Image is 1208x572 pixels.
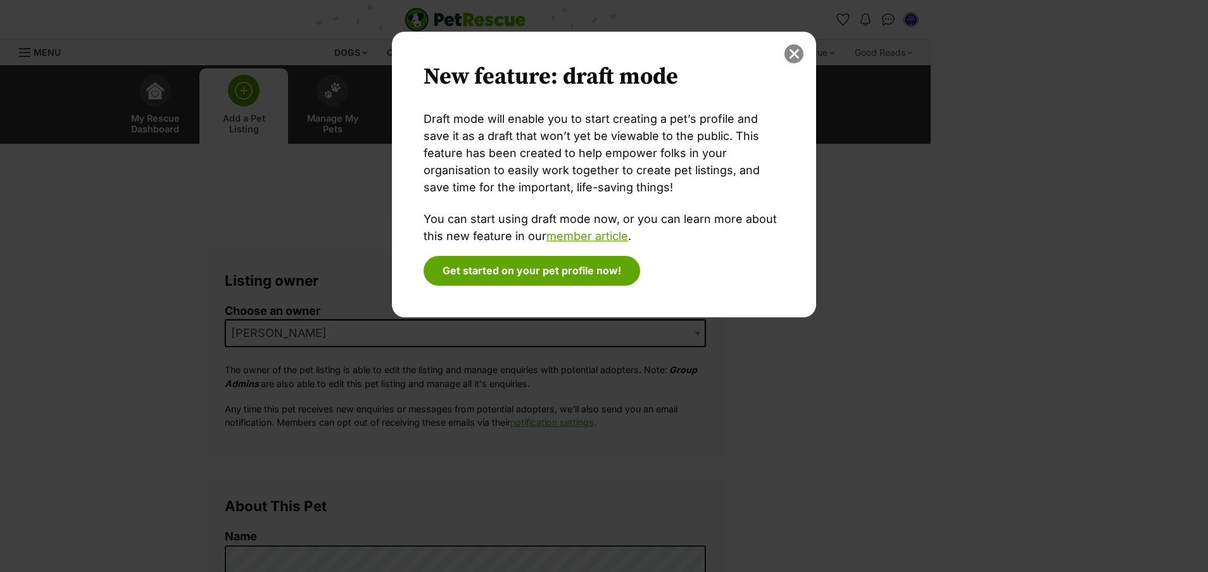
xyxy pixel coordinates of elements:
[546,229,628,243] a: member article
[424,110,784,196] p: Draft mode will enable you to start creating a pet’s profile and save it as a draft that won’t ye...
[424,256,640,285] button: Get started on your pet profile now!
[424,63,784,91] h2: New feature: draft mode
[424,210,784,245] p: You can start using draft mode now, or you can learn more about this new feature in our .
[784,44,803,63] button: close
